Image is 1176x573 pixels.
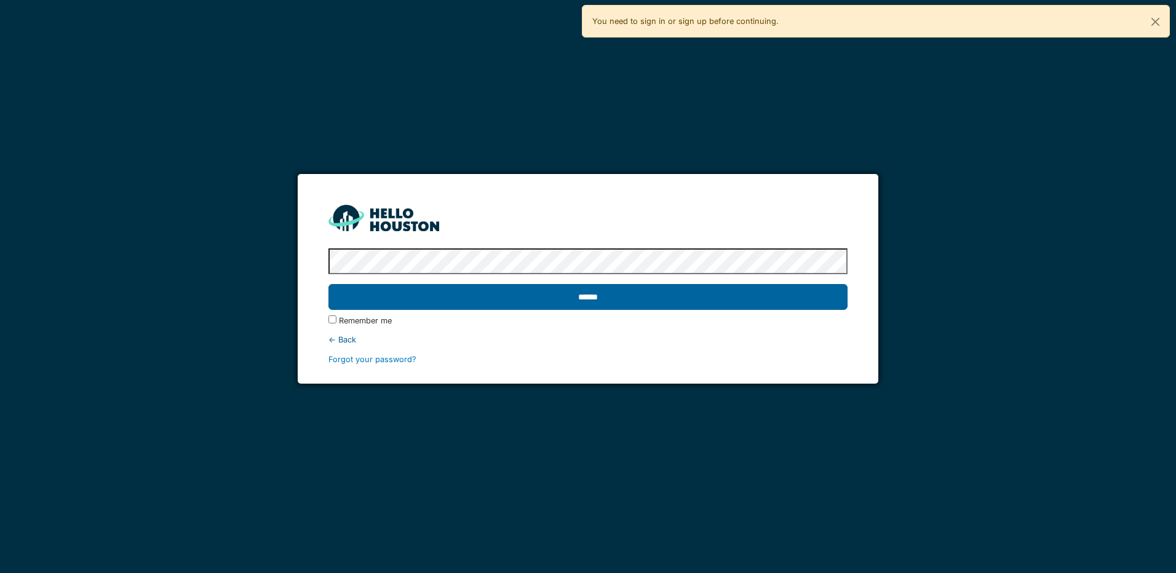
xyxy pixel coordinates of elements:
img: HH_line-BYnF2_Hg.png [328,205,439,231]
div: ← Back [328,334,847,346]
a: Forgot your password? [328,355,416,364]
button: Close [1142,6,1169,38]
div: You need to sign in or sign up before continuing. [582,5,1170,38]
label: Remember me [339,315,392,326]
